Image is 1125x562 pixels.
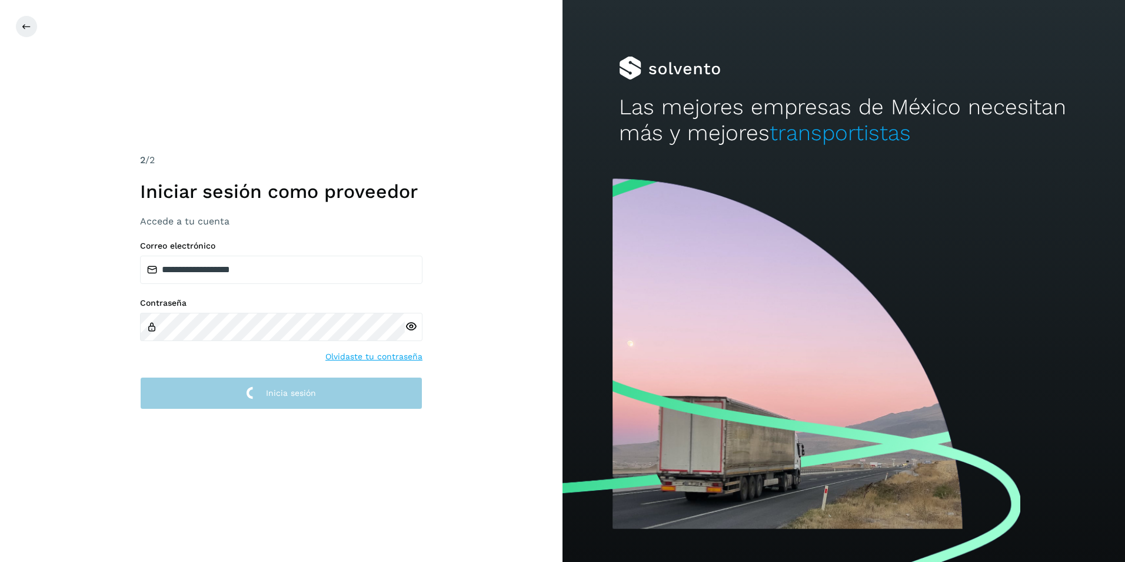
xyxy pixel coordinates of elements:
[140,377,422,409] button: Inicia sesión
[140,241,422,251] label: Correo electrónico
[140,216,422,227] h3: Accede a tu cuenta
[325,351,422,363] a: Olvidaste tu contraseña
[770,120,911,146] span: transportistas
[619,94,1069,147] h2: Las mejores empresas de México necesitan más y mejores
[266,389,316,397] span: Inicia sesión
[140,180,422,203] h1: Iniciar sesión como proveedor
[140,154,145,166] span: 2
[140,153,422,167] div: /2
[140,298,422,308] label: Contraseña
